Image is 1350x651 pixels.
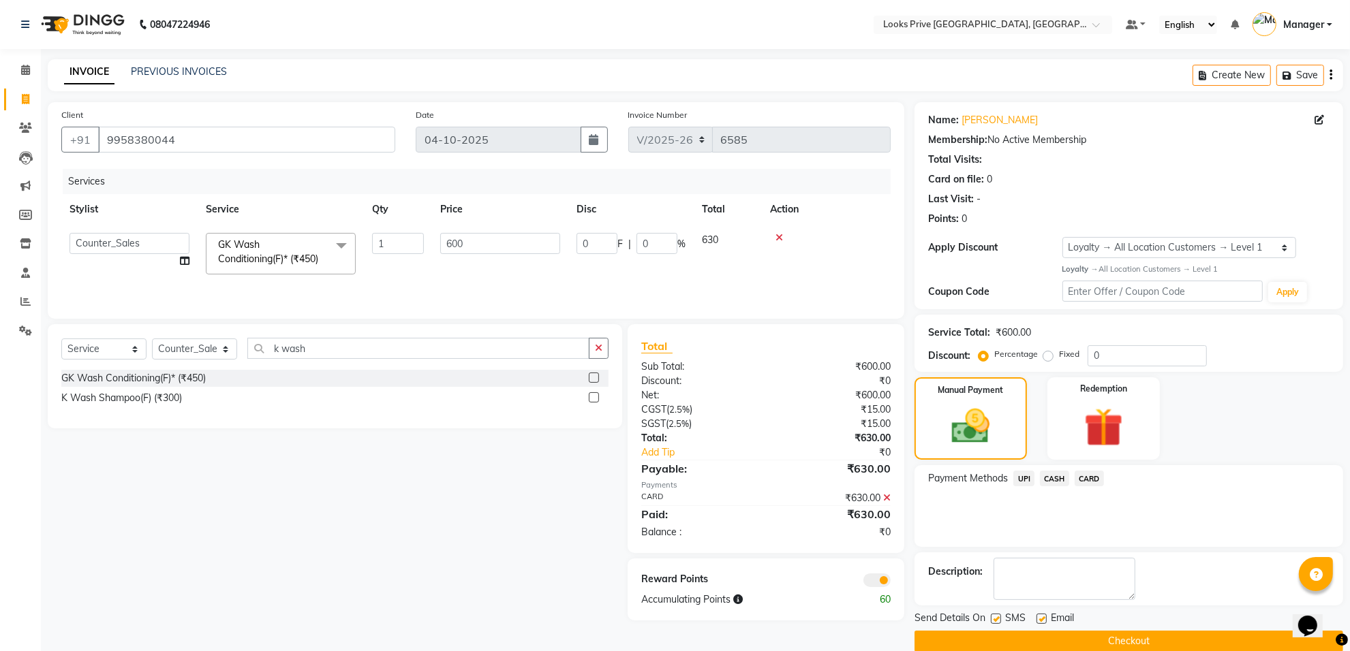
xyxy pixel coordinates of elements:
div: All Location Customers → Level 1 [1062,264,1330,275]
div: GK Wash Conditioning(F)* (₹450) [61,371,206,385]
th: Action [762,194,891,225]
span: SGST [641,417,666,430]
button: +91 [61,127,99,153]
div: Apply Discount [928,240,1062,255]
span: 630 [702,234,718,246]
input: Enter Offer / Coupon Code [1062,281,1263,302]
strong: Loyalty → [1062,264,1099,274]
div: Paid: [631,506,766,522]
th: Qty [364,194,432,225]
div: ₹600.00 [766,360,901,374]
a: PREVIOUS INVOICES [131,65,227,78]
div: ₹630.00 [766,491,901,505]
button: Apply [1268,282,1307,302]
span: | [628,237,631,251]
span: 2.5% [669,404,690,415]
div: Payable: [631,460,766,477]
div: Net: [631,388,766,402]
div: ₹15.00 [766,417,901,431]
span: % [677,237,686,251]
th: Stylist [61,194,198,225]
span: UPI [1013,471,1034,486]
div: ₹630.00 [766,431,901,445]
div: Payments [641,479,891,491]
div: Services [63,169,901,194]
div: ₹0 [788,445,901,460]
button: Save [1276,65,1324,86]
label: Invoice Number [628,109,688,121]
div: Discount: [928,349,970,363]
span: Email [1051,611,1074,628]
div: No Active Membership [928,133,1330,147]
img: _gift.svg [1072,403,1135,451]
a: Add Tip [631,445,788,460]
img: _cash.svg [940,404,1001,448]
iframe: chat widget [1293,597,1336,637]
div: CARD [631,491,766,505]
div: K Wash Shampoo(F) (₹300) [61,391,182,405]
div: Service Total: [928,325,990,340]
span: CARD [1075,471,1104,486]
div: ₹0 [766,525,901,539]
span: Send Details On [915,611,985,628]
div: 0 [962,212,967,226]
div: ₹630.00 [766,506,901,522]
div: ( ) [631,417,766,431]
div: ₹630.00 [766,460,901,477]
div: - [977,192,981,206]
div: Coupon Code [928,285,1062,299]
label: Fixed [1059,348,1079,360]
label: Percentage [994,348,1038,360]
span: Payment Methods [928,471,1008,486]
th: Total [694,194,762,225]
div: Name: [928,113,959,127]
div: ₹0 [766,374,901,388]
div: Sub Total: [631,360,766,374]
div: Accumulating Points [631,592,833,607]
label: Client [61,109,83,121]
div: Points: [928,212,959,226]
span: GK Wash Conditioning(F)* (₹450) [218,238,318,265]
input: Search or Scan [247,338,589,359]
span: Manager [1283,18,1324,32]
th: Price [432,194,568,225]
img: Manager [1253,12,1276,36]
div: Total Visits: [928,153,982,167]
span: CGST [641,403,666,415]
label: Manual Payment [938,384,1004,396]
a: INVOICE [64,60,114,84]
span: CASH [1040,471,1069,486]
div: ( ) [631,402,766,417]
th: Disc [568,194,694,225]
div: 60 [833,592,901,607]
a: [PERSON_NAME] [962,113,1038,127]
div: Last Visit: [928,192,974,206]
a: x [318,253,324,265]
div: Balance : [631,525,766,539]
button: Create New [1193,65,1271,86]
span: F [617,237,623,251]
label: Redemption [1080,383,1127,395]
div: ₹15.00 [766,402,901,417]
div: Membership: [928,133,987,147]
span: 2.5% [669,418,689,429]
div: 0 [987,172,992,187]
label: Date [416,109,434,121]
th: Service [198,194,364,225]
div: Discount: [631,374,766,388]
div: Card on file: [928,172,984,187]
div: ₹600.00 [996,325,1031,340]
div: Description: [928,565,983,579]
span: SMS [1005,611,1026,628]
div: Total: [631,431,766,445]
input: Search by Name/Mobile/Email/Code [98,127,395,153]
span: Total [641,339,673,353]
b: 08047224946 [150,5,210,44]
div: ₹600.00 [766,388,901,402]
img: logo [35,5,128,44]
div: Reward Points [631,572,766,587]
